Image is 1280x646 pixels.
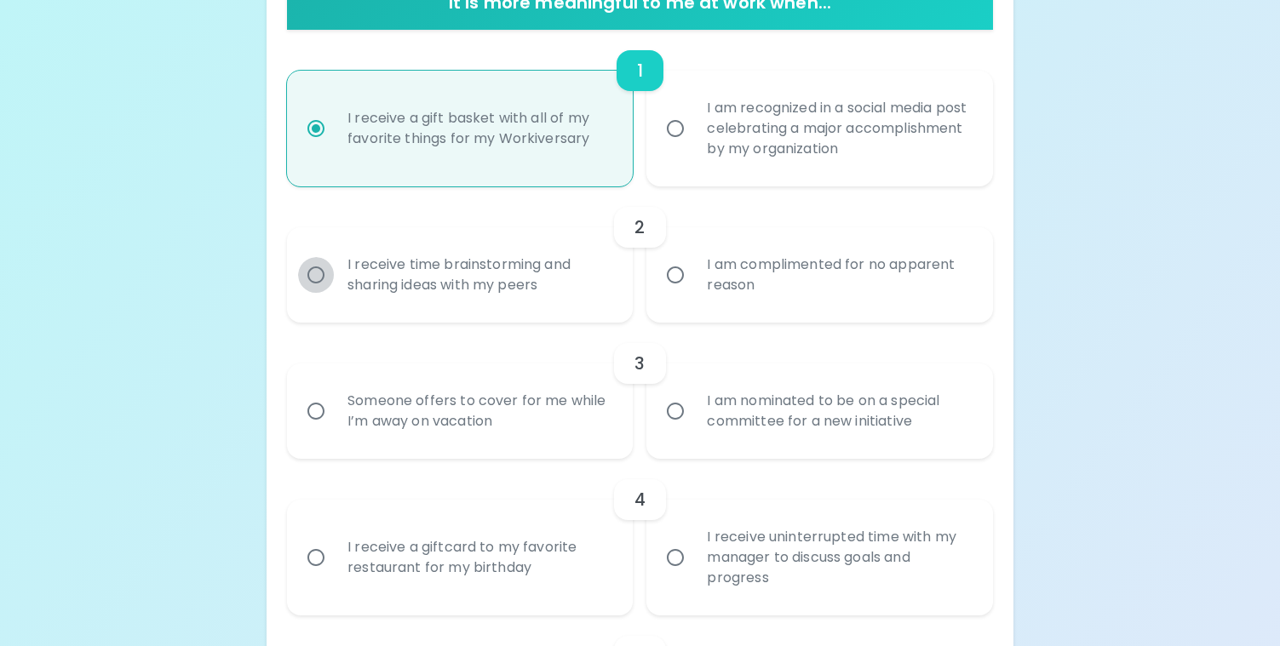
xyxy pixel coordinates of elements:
[634,214,645,241] h6: 2
[693,234,983,316] div: I am complimented for no apparent reason
[693,77,983,180] div: I am recognized in a social media post celebrating a major accomplishment by my organization
[634,350,645,377] h6: 3
[334,370,623,452] div: Someone offers to cover for me while I’m away on vacation
[287,323,993,459] div: choice-group-check
[334,517,623,598] div: I receive a giftcard to my favorite restaurant for my birthday
[634,486,646,513] h6: 4
[287,186,993,323] div: choice-group-check
[693,370,983,452] div: I am nominated to be on a special committee for a new initiative
[637,57,643,84] h6: 1
[287,459,993,615] div: choice-group-check
[334,88,623,169] div: I receive a gift basket with all of my favorite things for my Workiversary
[334,234,623,316] div: I receive time brainstorming and sharing ideas with my peers
[287,30,993,186] div: choice-group-check
[693,506,983,609] div: I receive uninterrupted time with my manager to discuss goals and progress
